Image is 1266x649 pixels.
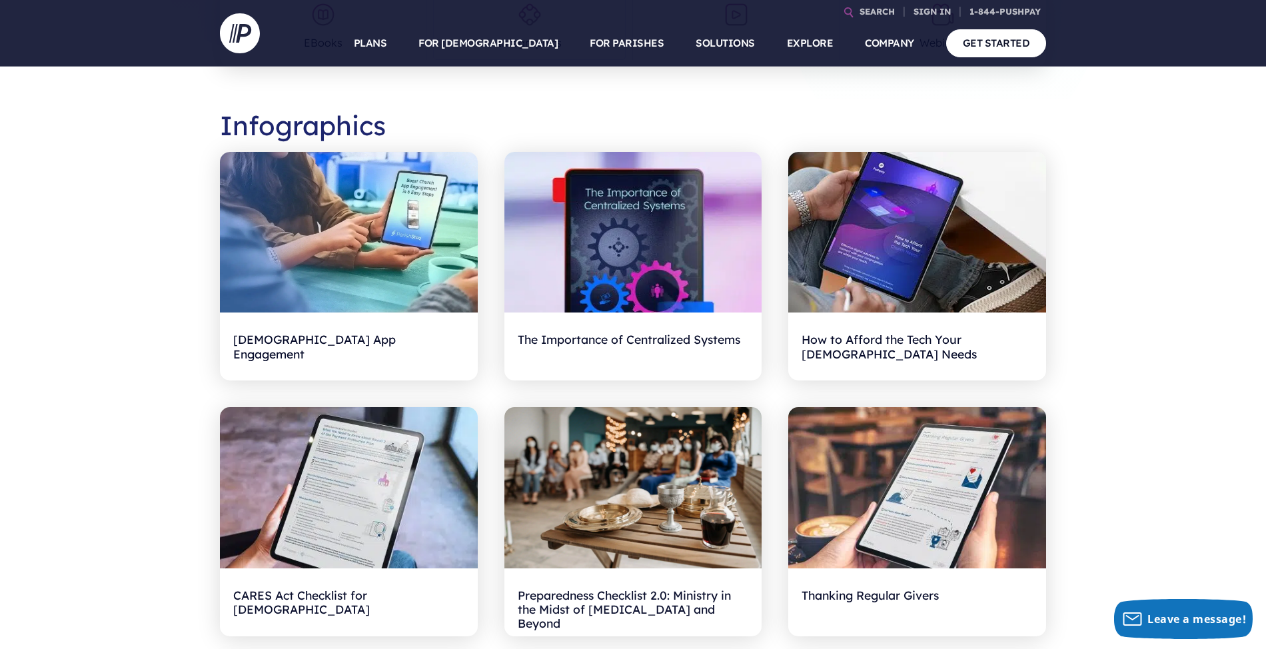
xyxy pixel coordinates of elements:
[802,582,1033,623] h2: Thanking Regular Givers
[220,407,478,636] a: CARES Act Checklist for [DEMOGRAPHIC_DATA]
[787,20,834,67] a: EXPLORE
[788,152,1046,381] a: How to Afford the Tech Your [DEMOGRAPHIC_DATA] Needs
[233,582,464,623] h2: CARES Act Checklist for [DEMOGRAPHIC_DATA]
[590,20,664,67] a: FOR PARISHES
[865,20,914,67] a: COMPANY
[418,20,558,67] a: FOR [DEMOGRAPHIC_DATA]
[1147,612,1246,626] span: Leave a message!
[946,29,1047,57] a: GET STARTED
[518,326,749,367] h2: The Importance of Centralized Systems
[233,326,464,367] h2: [DEMOGRAPHIC_DATA] App Engagement
[504,407,762,636] a: Preparedness Checklist 2.0: Ministry in the Midst of [MEDICAL_DATA] and Beyond
[504,152,762,381] a: The Importance of Centralized Systems
[220,99,1046,152] h2: Infographics
[788,407,1046,636] a: Thanking Regular Givers
[802,326,1033,367] h2: How to Afford the Tech Your [DEMOGRAPHIC_DATA] Needs
[1114,599,1253,639] button: Leave a message!
[518,582,749,623] h2: Preparedness Checklist 2.0: Ministry in the Midst of [MEDICAL_DATA] and Beyond
[220,152,478,381] a: [DEMOGRAPHIC_DATA] App Engagement
[696,20,755,67] a: SOLUTIONS
[354,20,387,67] a: PLANS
